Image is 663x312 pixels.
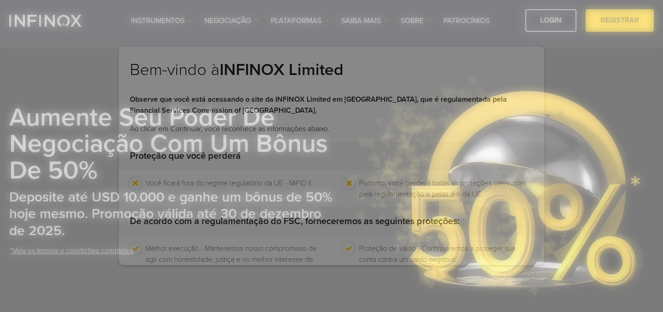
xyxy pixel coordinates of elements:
strong: Observe que você está acessando o site da INFINOX Limited em [GEOGRAPHIC_DATA], que é regulamenta... [130,95,507,115]
li: Proteção de saldo - Continuaremos a proteger sua conta contra um saldo negativo. [359,243,533,287]
li: Você ficará fora do regime regulatório da UE - MiFID II. [145,178,313,200]
h2: Bem-vindo à [130,60,533,94]
li: Melhor execução - Manteremos nosso compromisso de agir com honestidade, justiça e no melhor inter... [145,243,320,287]
strong: De acordo com a regulamentação do FSC, forneceremos as seguintes proteções: [130,216,459,227]
strong: Proteção que você perderá [130,150,241,162]
strong: INFINOX Limited [220,60,343,80]
li: Portanto, você perderá todas as proteções oferecidas pela regulamentação e pelas leis da UE. [359,178,533,200]
p: Ao clicar em Continuar, você reconhece as informações abaixo. [130,123,533,134]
